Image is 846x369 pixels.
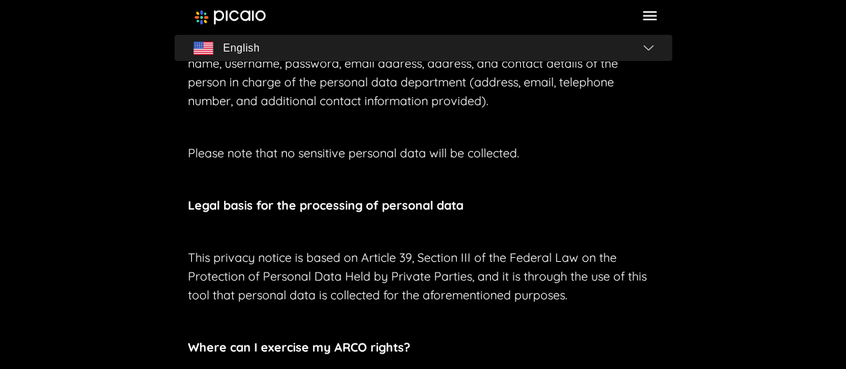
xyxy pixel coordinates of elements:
p: This privacy notice is based on Article 39, Section III of the Federal Law on the Protection of P... [188,248,659,305]
img: image [195,10,266,25]
img: flag [193,42,213,55]
p: Where can I exercise my ARCO rights? [188,338,410,357]
img: flag [643,45,653,50]
span: English [223,39,260,58]
p: Legal basis for the processing of personal data [188,196,463,215]
button: flagEnglishflag [175,35,672,62]
p: Please note that no sensitive personal data will be collected. [188,144,519,163]
p: For the aforementioned purposes, the following personal data will be requested: full name, userna... [188,35,659,110]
